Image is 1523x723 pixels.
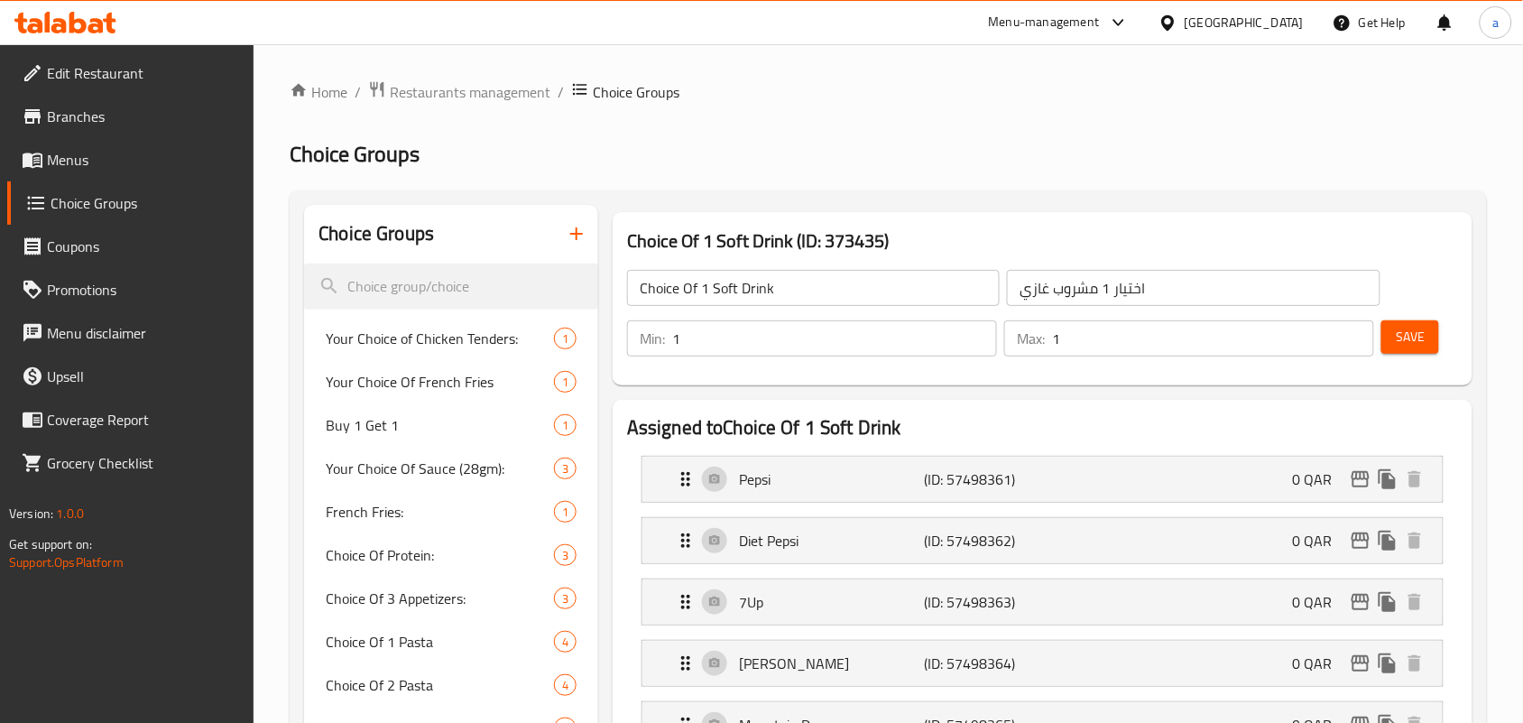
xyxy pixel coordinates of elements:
div: Choice Of 2 Pasta4 [304,663,598,707]
div: Expand [642,641,1443,686]
div: Your Choice Of Sauce (28gm):3 [304,447,598,490]
p: (ID: 57498364) [924,653,1048,674]
div: Choices [554,588,577,609]
a: Coupons [7,225,254,268]
div: Choice Of Protein:3 [304,533,598,577]
span: Choice Groups [290,134,420,174]
p: Pepsi [739,468,924,490]
p: (ID: 57498361) [924,468,1048,490]
span: Promotions [47,279,240,301]
div: Choices [554,674,577,696]
p: 7Up [739,591,924,613]
a: Restaurants management [368,80,550,104]
button: duplicate [1374,650,1401,677]
div: Expand [642,457,1443,502]
div: Menu-management [989,12,1100,33]
span: 1.0.0 [56,502,84,525]
span: 1 [555,374,576,391]
span: Coverage Report [47,409,240,431]
div: Choice Of 1 Pasta4 [304,620,598,663]
li: Expand [627,571,1458,633]
span: 1 [555,504,576,521]
a: Grocery Checklist [7,441,254,485]
span: Choice Of 1 Pasta [326,631,554,653]
a: Support.OpsPlatform [9,551,124,574]
div: Choices [554,328,577,349]
a: Menus [7,138,254,181]
span: 4 [555,634,576,651]
span: 3 [555,460,576,477]
div: Choices [554,544,577,566]
p: (ID: 57498362) [924,530,1048,552]
div: Expand [642,518,1443,563]
div: Expand [642,579,1443,625]
span: a [1492,13,1499,32]
button: delete [1401,466,1428,493]
a: Branches [7,95,254,138]
button: edit [1347,527,1374,554]
p: 0 QAR [1293,653,1347,674]
li: / [355,81,361,103]
span: 3 [555,547,576,564]
button: Save [1381,320,1439,354]
span: Branches [47,106,240,127]
p: (ID: 57498363) [924,591,1048,613]
li: Expand [627,449,1458,510]
div: [GEOGRAPHIC_DATA] [1185,13,1304,32]
a: Choice Groups [7,181,254,225]
a: Promotions [7,268,254,311]
span: Your Choice Of French Fries [326,371,554,393]
span: Get support on: [9,533,92,556]
span: Save [1396,326,1425,348]
p: 0 QAR [1293,468,1347,490]
span: Menu disclaimer [47,322,240,344]
button: duplicate [1374,527,1401,554]
span: Upsell [47,366,240,387]
a: Coverage Report [7,398,254,441]
button: edit [1347,466,1374,493]
span: Menus [47,149,240,171]
p: [PERSON_NAME] [739,653,924,674]
span: Coupons [47,236,240,257]
li: Expand [627,510,1458,571]
div: Your Choice Of French Fries1 [304,360,598,403]
li: / [558,81,564,103]
button: delete [1401,589,1428,616]
div: French Fries:1 [304,490,598,533]
nav: breadcrumb [290,80,1487,104]
span: Restaurants management [390,81,550,103]
span: French Fries: [326,501,554,523]
div: Choices [554,371,577,393]
span: 1 [555,417,576,434]
h2: Assigned to Choice Of 1 Soft Drink [627,414,1458,441]
div: Buy 1 Get 11 [304,403,598,447]
button: edit [1347,589,1374,616]
button: duplicate [1374,466,1401,493]
span: Your Choice of Chicken Tenders: [326,328,554,349]
li: Expand [627,633,1458,694]
a: Home [290,81,347,103]
button: edit [1347,650,1374,677]
button: delete [1401,650,1428,677]
span: Version: [9,502,53,525]
a: Edit Restaurant [7,51,254,95]
span: Your Choice Of Sauce (28gm): [326,458,554,479]
span: Grocery Checklist [47,452,240,474]
span: Choice Of 3 Appetizers: [326,588,554,609]
p: Diet Pepsi [739,530,924,552]
p: 0 QAR [1293,530,1347,552]
p: Max: [1017,328,1045,349]
span: Choice Groups [593,81,679,103]
div: Choices [554,631,577,653]
p: Min: [640,328,665,349]
span: 3 [555,590,576,607]
div: Your Choice of Chicken Tenders:1 [304,317,598,360]
button: delete [1401,527,1428,554]
span: Buy 1 Get 1 [326,414,554,436]
span: Edit Restaurant [47,62,240,84]
div: Choices [554,501,577,523]
h2: Choice Groups [318,220,434,247]
span: 4 [555,677,576,694]
button: duplicate [1374,589,1401,616]
div: Choice Of 3 Appetizers:3 [304,577,598,620]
